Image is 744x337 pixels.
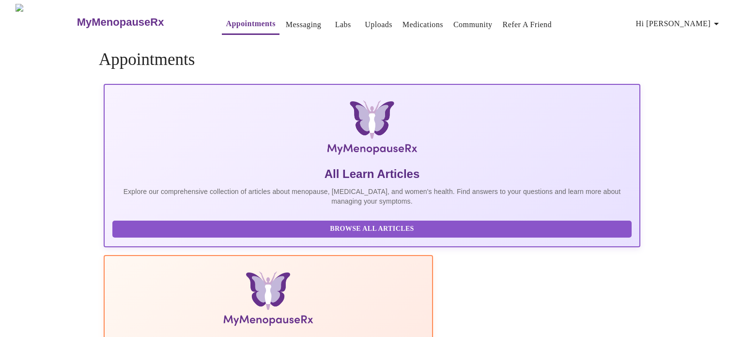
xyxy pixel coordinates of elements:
[453,18,493,32] a: Community
[365,18,392,32] a: Uploads
[503,18,552,32] a: Refer a Friend
[76,5,202,39] a: MyMenopauseRx
[112,221,632,238] button: Browse All Articles
[403,18,443,32] a: Medications
[122,223,622,235] span: Browse All Articles
[222,14,279,35] button: Appointments
[226,17,275,31] a: Appointments
[112,224,634,232] a: Browse All Articles
[99,50,645,69] h4: Appointments
[636,17,722,31] span: Hi [PERSON_NAME]
[499,15,556,34] button: Refer a Friend
[335,18,351,32] a: Labs
[77,16,164,29] h3: MyMenopauseRx
[632,14,726,33] button: Hi [PERSON_NAME]
[327,15,358,34] button: Labs
[15,4,76,40] img: MyMenopauseRx Logo
[162,272,374,330] img: Menopause Manual
[286,18,321,32] a: Messaging
[282,15,325,34] button: Messaging
[361,15,396,34] button: Uploads
[399,15,447,34] button: Medications
[112,166,632,182] h5: All Learn Articles
[193,100,551,159] img: MyMenopauseRx Logo
[449,15,496,34] button: Community
[112,187,632,206] p: Explore our comprehensive collection of articles about menopause, [MEDICAL_DATA], and women's hea...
